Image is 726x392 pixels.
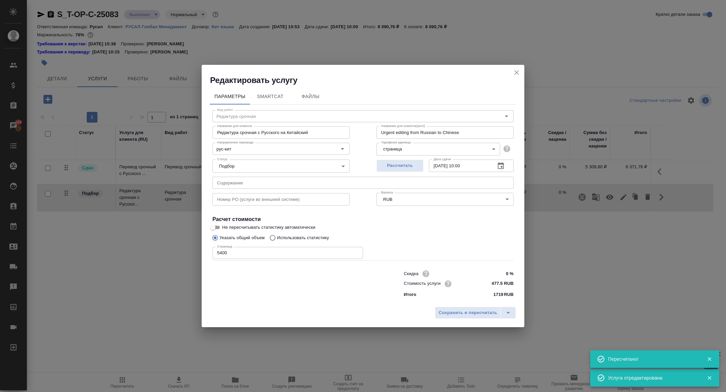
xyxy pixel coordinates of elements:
[512,68,522,78] button: close
[435,307,501,319] button: Сохранить и пересчитать
[338,144,347,154] button: Open
[294,92,327,101] span: Файлы
[404,280,441,287] p: Стоимость услуги
[504,291,514,298] p: RUB
[376,193,514,206] div: RUB
[488,269,514,278] input: ✎ Введи что-нибудь
[380,162,420,170] span: Рассчитать
[702,375,716,381] button: Закрыть
[217,163,237,169] button: Подбор
[254,92,286,101] span: SmartCat
[608,375,697,381] div: Услуга отредактирована
[439,309,497,317] span: Сохранить и пересчитать
[376,160,424,172] button: Рассчитать
[608,356,697,362] div: Пересчитано!
[222,224,315,231] span: Не пересчитывать статистику автоматически
[214,92,246,101] span: Параметры
[212,215,514,223] h4: Расчет стоимости
[404,270,418,277] p: Скидка
[381,197,394,202] button: RUB
[277,234,329,241] p: Использовать статистику
[376,143,500,156] div: страница
[493,291,503,298] p: 1719
[435,307,516,319] div: split button
[488,279,514,289] input: ✎ Введи что-нибудь
[702,356,716,362] button: Закрыть
[219,234,265,241] p: Указать общий объем
[381,146,404,152] button: страница
[210,75,524,86] h2: Редактировать услугу
[404,291,416,298] p: Итого
[212,160,350,172] div: Подбор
